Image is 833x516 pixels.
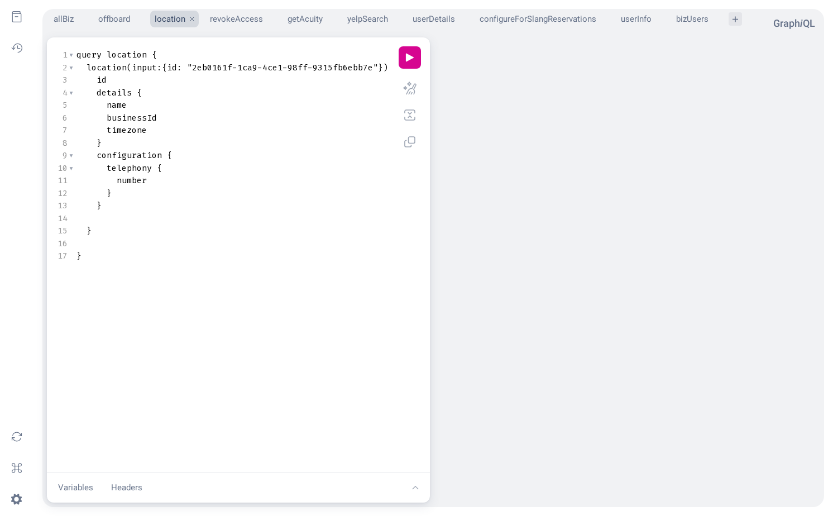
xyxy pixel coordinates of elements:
span: businessId [107,112,157,123]
button: Variables [51,477,100,499]
span: details [97,87,132,98]
div: 8 [56,137,68,150]
button: Headers [104,477,149,499]
div: 9 [56,149,68,162]
button: Merge fragments into query (Shift-Ctrl-M) [399,104,421,126]
section: Result Window [437,37,820,503]
div: 16 [56,237,68,250]
span: :{ [157,62,167,73]
span: id [97,74,107,85]
div: 7 [56,124,68,137]
div: Editor Commands [399,46,421,463]
span: input [132,62,157,73]
span: } [97,200,102,211]
span: timezone [107,125,147,136]
button: Execute query (Ctrl-Enter) [399,46,421,69]
span: } [87,225,92,236]
button: Open short keys dialog [4,456,29,480]
div: 15 [56,224,68,237]
span: location [87,62,127,73]
div: 11 [56,174,68,187]
span: { [167,150,172,161]
div: location [42,37,824,507]
div: 1 [56,49,68,61]
button: allBiz [49,11,74,28]
button: Re-fetch GraphQL schema [4,424,29,449]
div: 2 [56,61,68,74]
span: query [76,49,102,60]
span: { [137,87,142,98]
span: : [177,62,182,73]
div: 5 [56,99,68,112]
span: }) [378,62,388,73]
em: i [800,17,803,29]
span: number [117,175,147,186]
span: ( [127,62,132,73]
button: bizUsers [672,11,708,28]
button: Close Tab [185,11,199,28]
div: 12 [56,187,68,200]
button: Open settings dialog [4,487,29,512]
span: name [107,99,127,111]
button: getAcuity [283,11,323,28]
div: 13 [56,199,68,212]
button: revokeAccess [205,11,263,28]
button: location [150,11,185,28]
button: Show History [4,36,29,60]
button: configureForSlangReservations [475,11,596,28]
button: userDetails [408,11,455,28]
div: 17 [56,250,68,262]
span: configuration [97,150,162,161]
section: Query Editor [47,37,430,472]
button: Prettify query (Shift-Ctrl-P) [399,77,421,99]
button: yelpSearch [343,11,388,28]
button: Show editor tools [405,477,425,499]
button: userInfo [616,11,652,28]
span: telephony [107,163,152,174]
span: { [157,163,162,174]
ul: Select active operation [42,4,749,35]
span: id [167,62,177,73]
div: 14 [56,212,68,225]
span: "2eb0161f-1ca9-4ce1-98ff-9315fb6ebb7e" [187,62,378,73]
div: 6 [56,112,68,125]
span: { [152,49,157,60]
span: } [97,137,102,149]
span: } [76,250,82,261]
a: GraphiQL [773,17,815,29]
button: Show Documentation Explorer [4,4,29,29]
button: Copy query (Shift-Ctrl-C) [399,131,421,153]
span: location [107,49,147,60]
div: 10 [56,162,68,175]
button: offboard [94,11,130,28]
div: 4 [56,87,68,99]
span: } [107,188,112,199]
button: Add tab [729,12,742,26]
div: 3 [56,74,68,87]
